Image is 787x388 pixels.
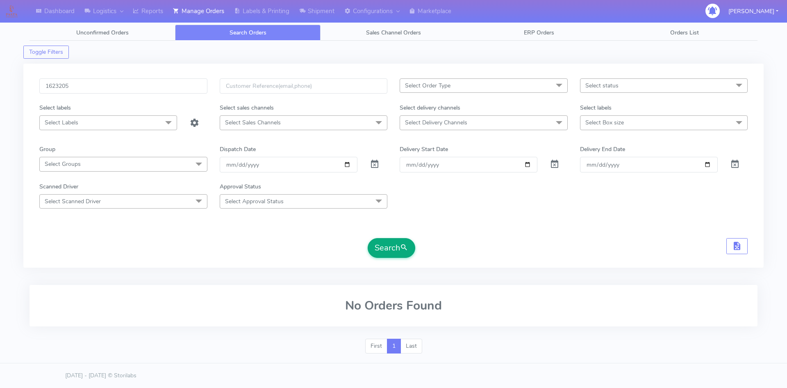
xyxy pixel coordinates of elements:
[230,29,266,37] span: Search Orders
[30,25,757,41] ul: Tabs
[220,103,274,112] label: Select sales channels
[400,145,448,154] label: Delivery Start Date
[45,197,101,205] span: Select Scanned Driver
[39,299,748,312] h2: No Orders Found
[220,78,388,94] input: Customer Reference(email,phone)
[23,46,69,59] button: Toggle Filters
[39,145,55,154] label: Group
[585,82,619,90] span: Select status
[220,145,256,154] label: Dispatch Date
[220,182,261,191] label: Approval Status
[39,103,71,112] label: Select labels
[580,145,625,154] label: Delivery End Date
[368,238,415,258] button: Search
[524,29,554,37] span: ERP Orders
[366,29,421,37] span: Sales Channel Orders
[45,160,81,168] span: Select Groups
[400,103,460,112] label: Select delivery channels
[670,29,699,37] span: Orders List
[39,78,207,94] input: Order Id
[580,103,612,112] label: Select labels
[45,119,78,126] span: Select Labels
[76,29,129,37] span: Unconfirmed Orders
[225,119,281,126] span: Select Sales Channels
[585,119,624,126] span: Select Box size
[39,182,78,191] label: Scanned Driver
[405,119,467,126] span: Select Delivery Channels
[225,197,284,205] span: Select Approval Status
[387,339,401,354] a: 1
[405,82,450,90] span: Select Order Type
[722,3,785,20] button: [PERSON_NAME]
